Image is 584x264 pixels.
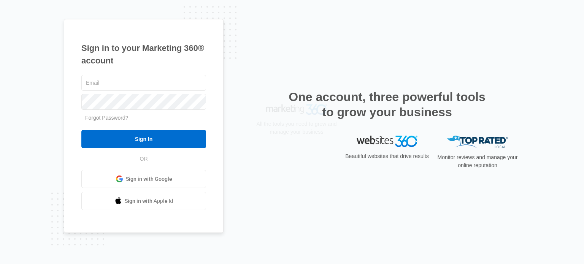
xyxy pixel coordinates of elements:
[344,152,430,160] p: Beautiful websites that drive results
[81,192,206,210] a: Sign in with Apple Id
[135,155,153,163] span: OR
[81,42,206,67] h1: Sign in to your Marketing 360® account
[435,153,520,169] p: Monitor reviews and manage your online reputation
[85,115,129,121] a: Forgot Password?
[266,136,327,146] img: Marketing 360
[286,89,488,120] h2: One account, three powerful tools to grow your business
[254,152,339,168] p: All the tools you need to grow and manage your business
[447,136,508,148] img: Top Rated Local
[357,136,417,147] img: Websites 360
[81,170,206,188] a: Sign in with Google
[126,175,172,183] span: Sign in with Google
[81,75,206,91] input: Email
[125,197,173,205] span: Sign in with Apple Id
[81,130,206,148] input: Sign In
